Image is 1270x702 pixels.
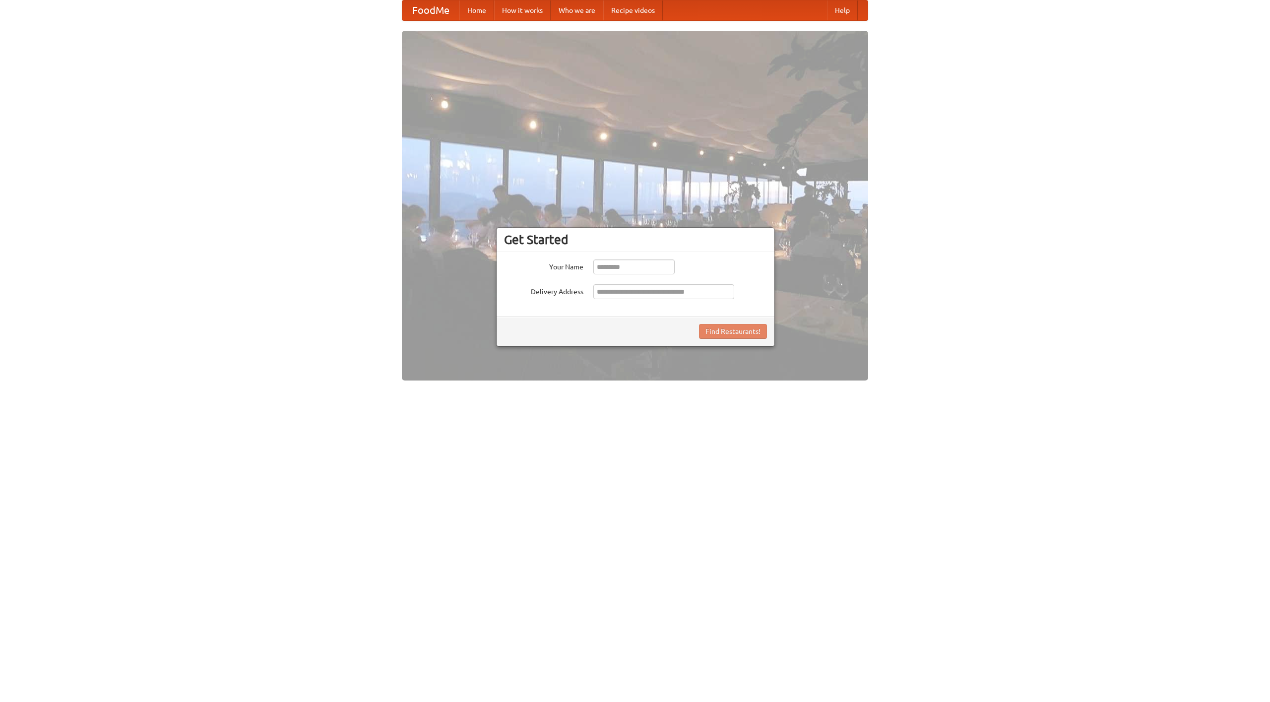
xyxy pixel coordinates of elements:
label: Your Name [504,259,583,272]
h3: Get Started [504,232,767,247]
a: How it works [494,0,551,20]
a: Recipe videos [603,0,663,20]
a: Help [827,0,858,20]
a: Home [459,0,494,20]
a: FoodMe [402,0,459,20]
button: Find Restaurants! [699,324,767,339]
a: Who we are [551,0,603,20]
label: Delivery Address [504,284,583,297]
